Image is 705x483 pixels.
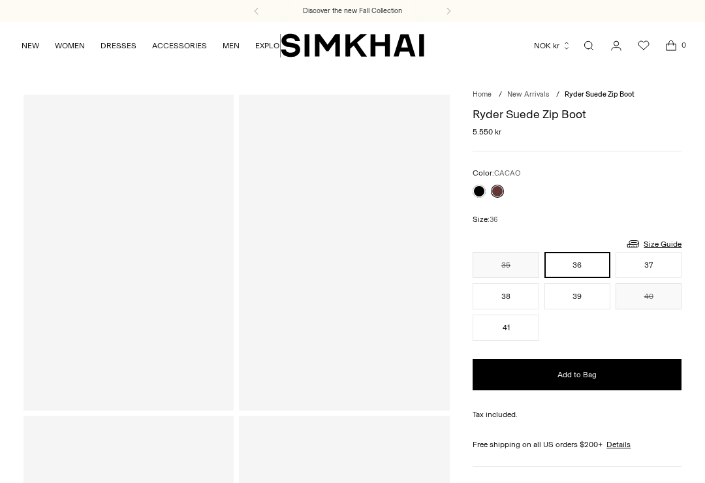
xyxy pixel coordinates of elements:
button: 40 [616,283,681,309]
a: Ryder Suede Zip Boot [239,95,450,411]
a: Wishlist [631,33,657,59]
h1: Ryder Suede Zip Boot [473,108,681,120]
div: / [556,89,559,101]
a: MEN [223,31,240,60]
div: / [499,89,502,101]
span: 5.550 kr [473,126,501,138]
a: New Arrivals [507,90,549,99]
a: EXPLORE [255,31,289,60]
div: Tax included. [473,409,681,420]
button: NOK kr [534,31,571,60]
a: Home [473,90,492,99]
button: 36 [544,252,610,278]
span: CACAO [494,169,520,178]
a: Go to the account page [603,33,629,59]
span: Add to Bag [557,369,597,381]
a: Discover the new Fall Collection [303,6,402,16]
a: Open cart modal [658,33,684,59]
span: 36 [490,215,497,224]
label: Size: [473,213,497,226]
button: Add to Bag [473,359,681,390]
button: 41 [473,315,539,341]
div: Free shipping on all US orders $200+ [473,439,681,450]
button: 39 [544,283,610,309]
button: 35 [473,252,539,278]
a: Ryder Suede Zip Boot [23,95,234,411]
span: Ryder Suede Zip Boot [565,90,634,99]
a: SIMKHAI [281,33,424,58]
button: 37 [616,252,681,278]
span: 0 [678,39,689,51]
button: 38 [473,283,539,309]
a: Size Guide [625,236,681,252]
a: Details [606,439,631,450]
label: Color: [473,167,520,179]
a: ACCESSORIES [152,31,207,60]
a: NEW [22,31,39,60]
a: Open search modal [576,33,602,59]
a: WOMEN [55,31,85,60]
a: DRESSES [101,31,136,60]
nav: breadcrumbs [473,89,681,101]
